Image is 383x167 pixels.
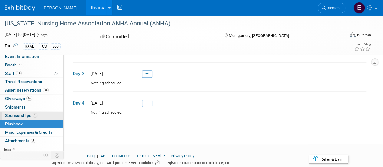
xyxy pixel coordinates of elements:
[326,6,340,10] span: Search
[5,96,32,101] span: Giveaways
[89,101,103,105] span: [DATE]
[132,154,136,158] span: |
[98,32,214,42] div: Committed
[73,100,88,106] span: Day 4
[107,154,111,158] span: |
[0,120,63,128] a: Playbook
[229,33,289,38] span: Montgomery, [GEOGRAPHIC_DATA]
[3,18,340,29] div: [US_STATE] Nursing Home Association ANHA Annual (ANHA)
[73,70,88,77] span: Day 3
[0,145,63,153] a: less
[171,154,194,158] a: Privacy Policy
[73,51,366,62] div: Nothing scheduled.
[112,154,131,158] a: Contact Us
[5,62,24,67] span: Booth
[5,54,39,59] span: Event Information
[54,71,58,76] span: Potential Scheduling Conflict -- at least one attendee is tagged in another overlapping event.
[0,61,63,69] a: Booth
[5,159,277,166] div: Copyright © 2025 ExhibitDay, Inc. All rights reserved. ExhibitDay is a registered trademark of Ex...
[309,155,348,164] a: Refer & Earn
[0,112,63,120] a: Sponsorships1
[36,33,49,37] span: (4 days)
[5,79,42,84] span: Travel Reservations
[5,71,22,76] span: Staff
[357,33,371,37] div: In-Person
[0,95,63,103] a: Giveaways16
[137,154,165,158] a: Terms of Service
[42,5,77,10] span: [PERSON_NAME]
[5,32,35,37] span: [DATE] [DATE]
[87,154,95,158] a: Blog
[0,78,63,86] a: Travel Reservations
[5,5,35,11] img: ExhibitDay
[0,103,63,111] a: Shipments
[0,128,63,136] a: Misc. Expenses & Credits
[5,88,49,92] span: Asset Reservations
[16,71,22,75] span: 14
[19,63,22,66] i: Booth reservation complete
[0,137,63,145] a: Attachments5
[4,147,11,152] span: less
[166,154,170,158] span: |
[0,52,63,61] a: Event Information
[73,81,366,91] div: Nothing scheduled.
[5,113,37,118] span: Sponsorships
[5,43,18,50] td: Tags
[51,43,61,50] div: 360
[51,151,64,159] td: Toggle Event Tabs
[41,151,51,159] td: Personalize Event Tab Strip
[5,130,52,135] span: Misc. Expenses & Credits
[33,113,37,118] span: 1
[89,71,103,76] span: [DATE]
[101,154,106,158] a: API
[73,110,366,121] div: Nothing scheduled.
[0,69,63,78] a: Staff14
[5,122,23,126] span: Playbook
[17,32,23,37] span: to
[43,88,49,92] span: 34
[354,43,371,46] div: Event Rating
[318,3,345,13] a: Search
[5,138,35,143] span: Attachments
[353,2,365,14] img: Emily Foreman
[5,105,25,109] span: Shipments
[0,86,63,94] a: Asset Reservations34
[157,160,159,163] sup: ®
[317,32,371,41] div: Event Format
[350,32,356,37] img: Format-Inperson.png
[31,139,35,143] span: 5
[26,96,32,101] span: 16
[23,43,36,50] div: RXAL
[38,43,48,50] div: TCS
[96,154,100,158] span: |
